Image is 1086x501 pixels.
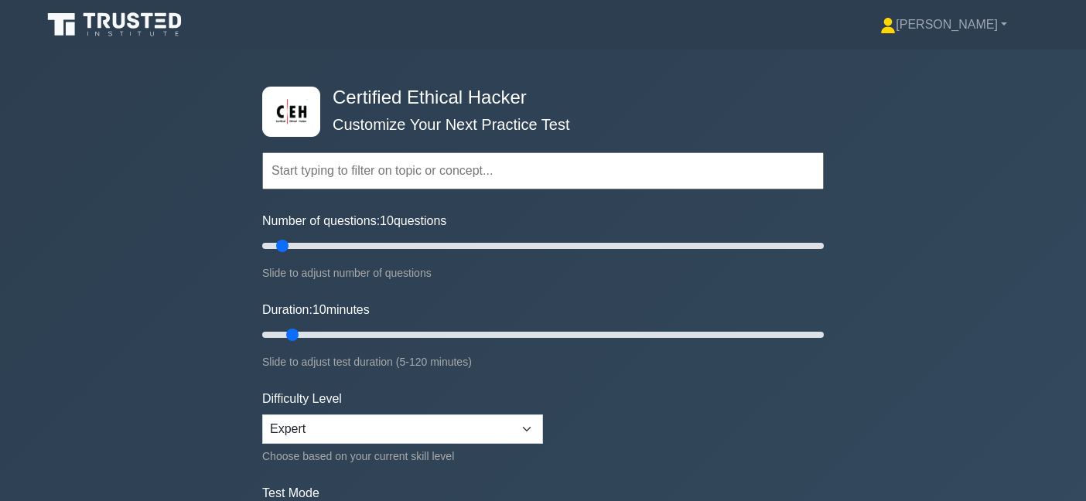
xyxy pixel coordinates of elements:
[262,264,824,282] div: Slide to adjust number of questions
[262,390,342,408] label: Difficulty Level
[843,9,1044,40] a: [PERSON_NAME]
[312,303,326,316] span: 10
[262,301,370,319] label: Duration: minutes
[262,212,446,230] label: Number of questions: questions
[326,87,748,109] h4: Certified Ethical Hacker
[262,353,824,371] div: Slide to adjust test duration (5-120 minutes)
[380,214,394,227] span: 10
[262,447,543,465] div: Choose based on your current skill level
[262,152,824,189] input: Start typing to filter on topic or concept...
